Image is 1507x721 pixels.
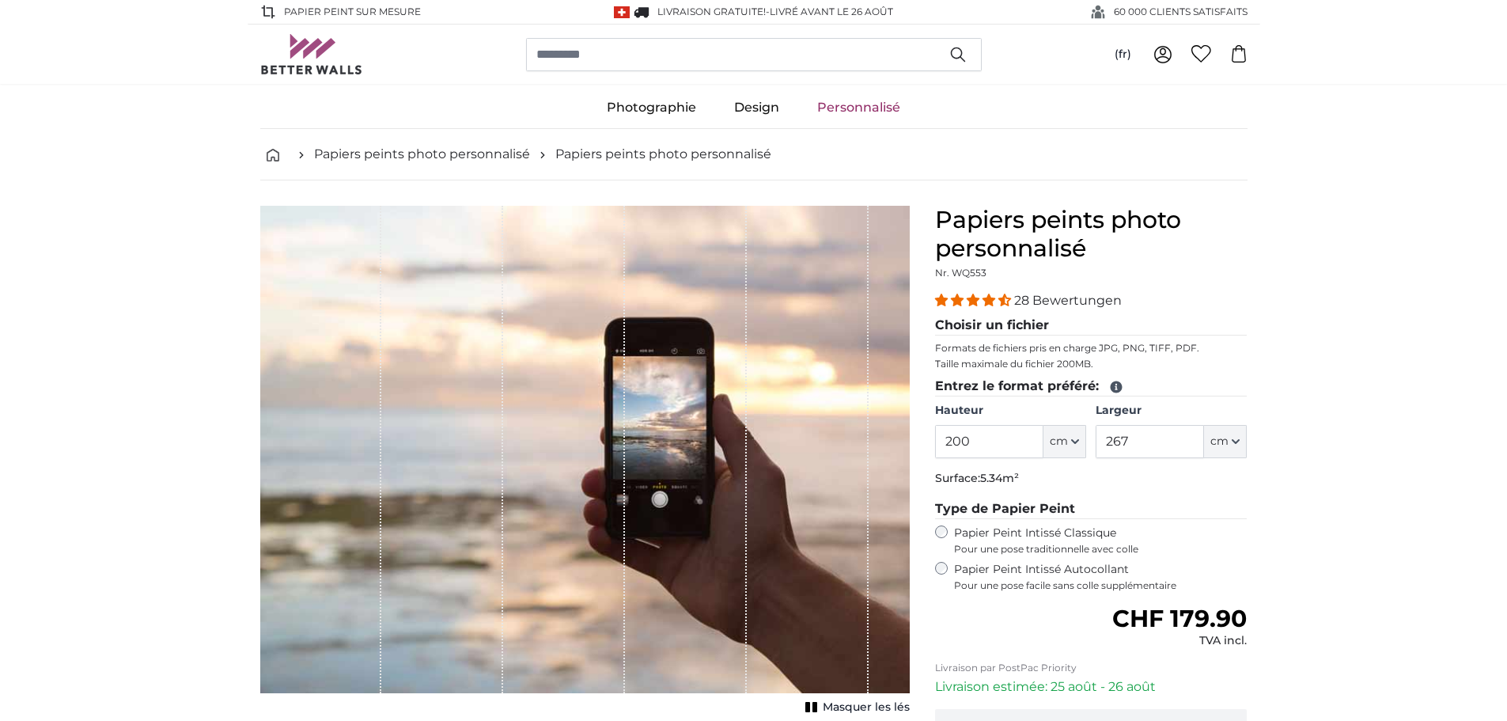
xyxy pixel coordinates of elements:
[801,696,910,719] button: Masquer les lés
[1102,40,1144,69] button: (fr)
[766,6,893,17] span: -
[935,471,1248,487] p: Surface:
[260,129,1248,180] nav: breadcrumbs
[770,6,893,17] span: Livré avant le 26 août
[935,293,1014,308] span: 4.32 stars
[935,342,1248,355] p: Formats de fichiers pris en charge JPG, PNG, TIFF, PDF.
[935,662,1248,674] p: Livraison par PostPac Priority
[715,87,798,128] a: Design
[1096,403,1247,419] label: Largeur
[935,403,1086,419] label: Hauteur
[823,700,910,715] span: Masquer les lés
[1050,434,1068,450] span: cm
[980,471,1019,485] span: 5.34m²
[1210,434,1229,450] span: cm
[935,677,1248,696] p: Livraison estimée: 25 août - 26 août
[954,562,1248,592] label: Papier Peint Intissé Autocollant
[1014,293,1122,308] span: 28 Bewertungen
[1114,5,1248,19] span: 60 000 CLIENTS SATISFAITS
[1043,425,1086,458] button: cm
[798,87,919,128] a: Personnalisé
[935,377,1248,397] legend: Entrez le format préféré:
[657,6,766,17] span: Livraison GRATUITE!
[954,526,1248,556] label: Papier Peint Intissé Classique
[314,145,530,164] a: Papiers peints photo personnalisé
[284,5,421,19] span: Papier peint sur mesure
[588,87,715,128] a: Photographie
[935,499,1248,519] legend: Type de Papier Peint
[1112,633,1247,649] div: TVA incl.
[954,579,1248,592] span: Pour une pose facile sans colle supplémentaire
[1204,425,1247,458] button: cm
[260,206,910,719] div: 1 of 1
[954,543,1248,556] span: Pour une pose traditionnelle avec colle
[260,34,363,74] img: Betterwalls
[935,358,1248,370] p: Taille maximale du fichier 200MB.
[555,145,771,164] a: Papiers peints photo personnalisé
[935,206,1248,263] h1: Papiers peints photo personnalisé
[614,6,630,18] img: Suisse
[935,316,1248,336] legend: Choisir un fichier
[935,267,986,279] span: Nr. WQ553
[1112,604,1247,633] span: CHF 179.90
